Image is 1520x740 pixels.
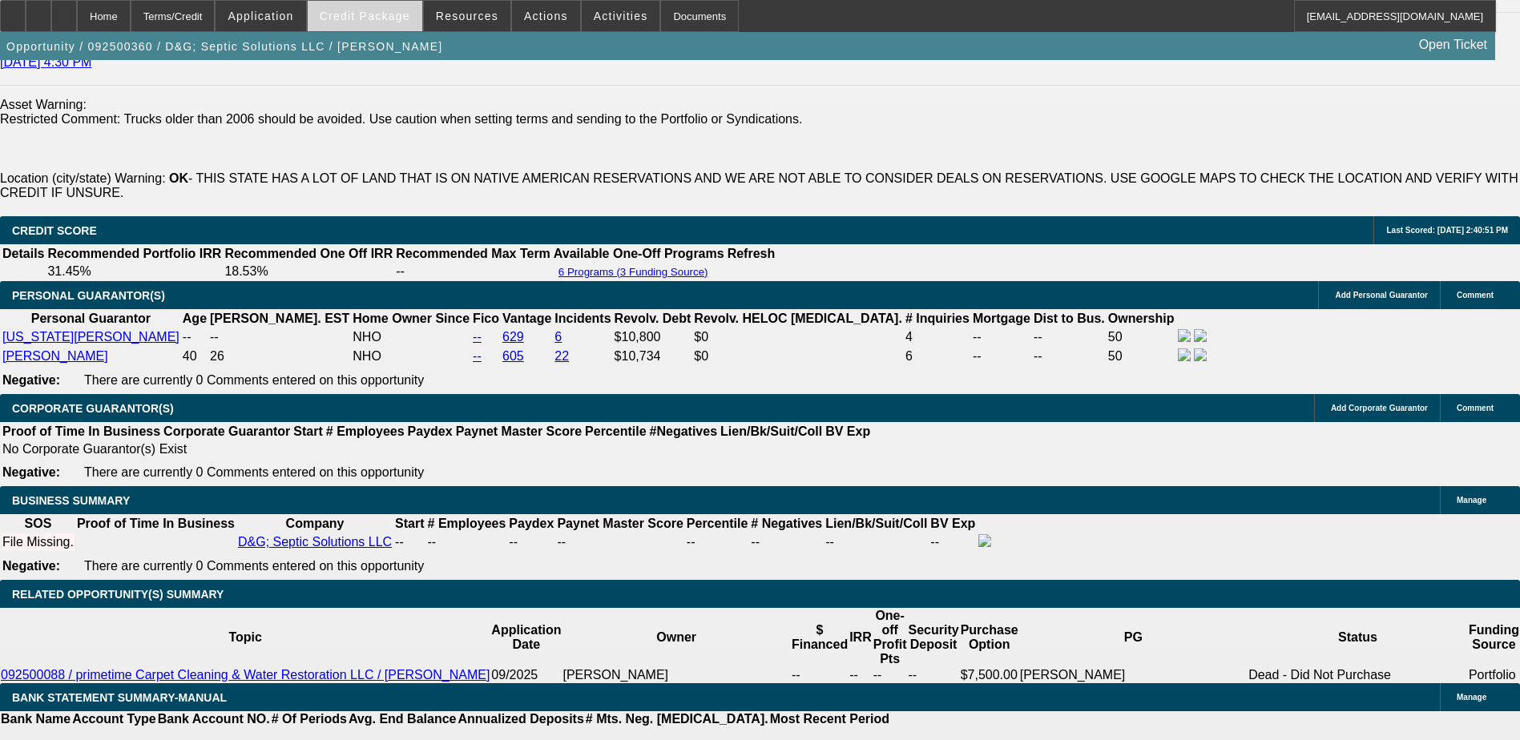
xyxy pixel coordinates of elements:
[972,328,1031,346] td: --
[228,10,293,22] span: Application
[769,711,890,727] th: Most Recent Period
[46,263,222,280] td: 31.45%
[1178,329,1191,342] img: facebook-icon.png
[557,535,683,549] div: --
[1194,348,1207,361] img: linkedin-icon.png
[348,711,458,727] th: Avg. End Balance
[84,373,424,387] span: There are currently 0 Comments entered on this opportunity
[210,312,349,325] b: [PERSON_NAME]. EST
[473,349,482,363] a: --
[216,1,305,31] button: Application
[12,402,174,415] span: CORPORATE GUARANTOR(S)
[849,608,873,667] th: IRR
[2,441,877,457] td: No Corporate Guarantor(s) Exist
[424,1,510,31] button: Resources
[238,535,392,549] a: D&G; Septic Solutions LLC
[1457,693,1486,702] span: Manage
[1413,31,1494,58] a: Open Ticket
[960,667,1019,683] td: $7,500.00
[930,517,975,530] b: BV Exp
[31,312,151,325] b: Personal Guarantor
[554,349,569,363] a: 22
[1194,329,1207,342] img: linkedin-icon.png
[2,330,179,344] a: [US_STATE][PERSON_NAME]
[1,668,490,682] a: 092500088 / primetime Carpet Cleaning & Water Restoration LLC / [PERSON_NAME]
[1468,667,1520,683] td: Portfolio
[320,10,410,22] span: Credit Package
[2,465,60,479] b: Negative:
[973,312,1030,325] b: Mortgage
[286,517,345,530] b: Company
[554,312,611,325] b: Incidents
[557,517,683,530] b: Paynet Master Score
[271,711,348,727] th: # Of Periods
[169,171,188,185] b: OK
[873,667,908,683] td: --
[1178,348,1191,361] img: facebook-icon.png
[71,711,157,727] th: Account Type
[554,265,713,279] button: 6 Programs (3 Funding Source)
[1331,404,1428,412] span: Add Corporate Guarantor
[791,608,849,667] th: $ Financed
[84,559,424,573] span: There are currently 0 Comments entered on this opportunity
[960,608,1019,667] th: Purchase Option
[972,348,1031,365] td: --
[693,328,903,346] td: $0
[2,535,74,549] div: File Missing.
[308,1,422,31] button: Credit Package
[929,533,976,551] td: --
[585,424,646,438] b: Percentile
[293,424,322,438] b: Start
[1457,496,1486,505] span: Manage
[209,348,350,365] td: 26
[562,667,790,683] td: [PERSON_NAME]
[490,608,562,667] th: Application Date
[562,608,790,667] th: Owner
[693,348,903,365] td: $0
[1468,608,1520,667] th: Funding Source
[1107,328,1175,346] td: 50
[395,517,424,530] b: Start
[905,312,970,325] b: # Inquiries
[157,711,271,727] th: Bank Account NO.
[694,312,902,325] b: Revolv. HELOC [MEDICAL_DATA].
[1248,608,1468,667] th: Status
[908,667,960,683] td: --
[6,40,442,53] span: Opportunity / 092500360 / D&G; Septic Solutions LLC / [PERSON_NAME]
[825,517,927,530] b: Lien/Bk/Suit/Coll
[353,312,470,325] b: Home Owner Since
[183,312,207,325] b: Age
[457,711,584,727] th: Annualized Deposits
[720,424,822,438] b: Lien/Bk/Suit/Coll
[687,517,748,530] b: Percentile
[473,312,499,325] b: Fico
[585,711,769,727] th: # Mts. Neg. [MEDICAL_DATA].
[825,533,928,551] td: --
[582,1,660,31] button: Activities
[502,330,524,344] a: 629
[12,224,97,237] span: CREDIT SCORE
[2,559,60,573] b: Negative:
[2,349,108,363] a: [PERSON_NAME]
[456,424,582,438] b: Paynet Master Score
[1034,312,1105,325] b: Dist to Bus.
[182,328,208,346] td: --
[428,535,437,549] span: --
[2,373,60,387] b: Negative:
[825,424,870,438] b: BV Exp
[508,533,554,551] td: --
[395,263,551,280] td: --
[224,246,393,262] th: Recommended One Off IRR
[727,246,776,262] th: Refresh
[163,424,290,438] b: Corporate Guarantor
[509,517,554,530] b: Paydex
[1248,667,1468,683] td: Dead - Did Not Purchase
[2,424,161,440] th: Proof of Time In Business
[614,328,692,346] td: $10,800
[12,289,165,302] span: PERSONAL GUARANTOR(S)
[490,667,562,683] td: 09/2025
[524,10,568,22] span: Actions
[502,312,551,325] b: Vantage
[553,246,725,262] th: Available One-Off Programs
[687,535,748,549] div: --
